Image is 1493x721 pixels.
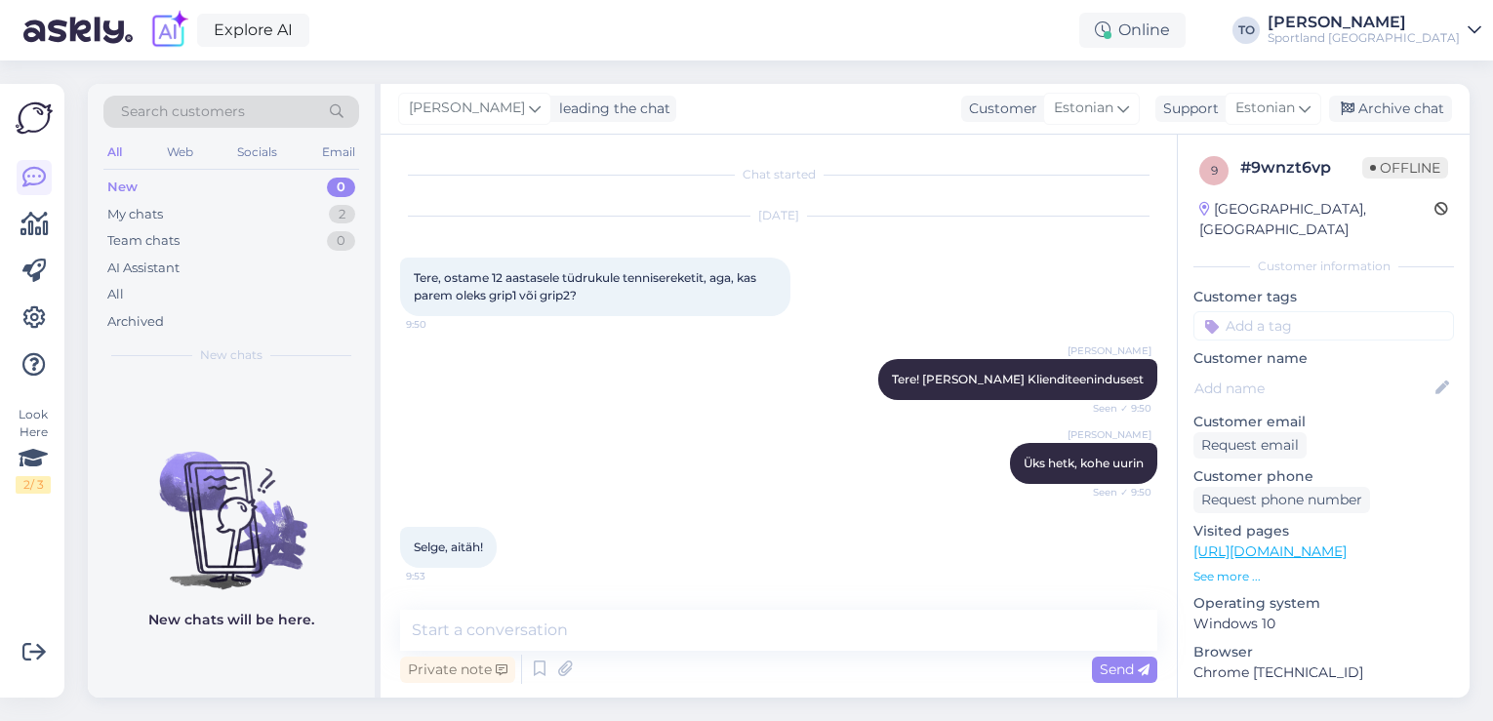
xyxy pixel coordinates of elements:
[1193,287,1454,307] p: Customer tags
[961,99,1037,119] div: Customer
[1240,156,1362,180] div: # 9wnzt6vp
[1193,593,1454,614] p: Operating system
[107,178,138,197] div: New
[16,406,51,494] div: Look Here
[1193,662,1454,683] p: Chrome [TECHNICAL_ID]
[1193,348,1454,369] p: Customer name
[327,231,355,251] div: 0
[400,166,1157,183] div: Chat started
[1054,98,1113,119] span: Estonian
[1193,311,1454,340] input: Add a tag
[88,417,375,592] img: No chats
[1068,343,1151,358] span: [PERSON_NAME]
[16,476,51,494] div: 2 / 3
[318,140,359,165] div: Email
[414,540,483,554] span: Selge, aitäh!
[107,231,180,251] div: Team chats
[197,14,309,47] a: Explore AI
[1193,542,1347,560] a: [URL][DOMAIN_NAME]
[1268,30,1460,46] div: Sportland [GEOGRAPHIC_DATA]
[16,100,53,137] img: Askly Logo
[327,178,355,197] div: 0
[1268,15,1460,30] div: [PERSON_NAME]
[892,372,1144,386] span: Tere! [PERSON_NAME] Klienditeenindusest
[163,140,197,165] div: Web
[1194,378,1432,399] input: Add name
[1193,642,1454,662] p: Browser
[1235,98,1295,119] span: Estonian
[1155,99,1219,119] div: Support
[107,205,163,224] div: My chats
[1193,466,1454,487] p: Customer phone
[1193,258,1454,275] div: Customer information
[1268,15,1481,46] a: [PERSON_NAME]Sportland [GEOGRAPHIC_DATA]
[1232,17,1260,44] div: TO
[1193,521,1454,541] p: Visited pages
[406,569,479,583] span: 9:53
[1199,199,1434,240] div: [GEOGRAPHIC_DATA], [GEOGRAPHIC_DATA]
[414,270,759,302] span: Tere, ostame 12 aastasele tüdrukule tennisereketit, aga, kas parem oleks grip1 või grip2?
[1193,432,1307,459] div: Request email
[1100,661,1150,678] span: Send
[121,101,245,122] span: Search customers
[1193,568,1454,585] p: See more ...
[1079,13,1186,48] div: Online
[1068,427,1151,442] span: [PERSON_NAME]
[1211,163,1218,178] span: 9
[148,610,314,630] p: New chats will be here.
[1362,157,1448,179] span: Offline
[329,205,355,224] div: 2
[1193,412,1454,432] p: Customer email
[103,140,126,165] div: All
[406,317,479,332] span: 9:50
[1329,96,1452,122] div: Archive chat
[233,140,281,165] div: Socials
[1024,456,1144,470] span: Üks hetk, kohe uurin
[1193,487,1370,513] div: Request phone number
[107,285,124,304] div: All
[200,346,262,364] span: New chats
[148,10,189,51] img: explore-ai
[400,657,515,683] div: Private note
[551,99,670,119] div: leading the chat
[1078,485,1151,500] span: Seen ✓ 9:50
[1078,401,1151,416] span: Seen ✓ 9:50
[107,259,180,278] div: AI Assistant
[400,207,1157,224] div: [DATE]
[107,312,164,332] div: Archived
[1193,614,1454,634] p: Windows 10
[409,98,525,119] span: [PERSON_NAME]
